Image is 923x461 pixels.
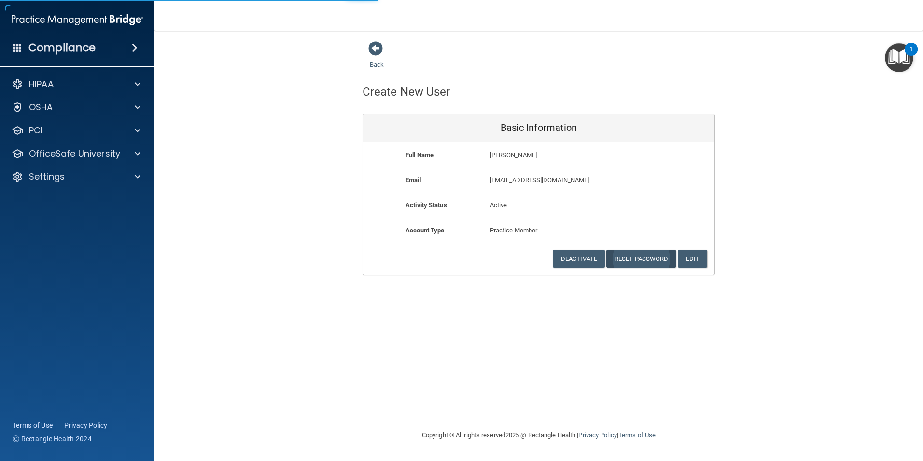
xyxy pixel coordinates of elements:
[363,86,450,98] h4: Create New User
[490,174,644,186] p: [EMAIL_ADDRESS][DOMAIN_NAME]
[12,148,140,159] a: OfficeSafe University
[29,101,53,113] p: OSHA
[12,78,140,90] a: HIPAA
[885,43,913,72] button: Open Resource Center, 1 new notification
[29,148,120,159] p: OfficeSafe University
[12,171,140,183] a: Settings
[490,225,588,236] p: Practice Member
[29,125,42,136] p: PCI
[12,125,140,136] a: PCI
[13,420,53,430] a: Terms of Use
[64,420,108,430] a: Privacy Policy
[678,250,707,268] button: Edit
[606,250,676,268] button: Reset Password
[13,434,92,444] span: Ⓒ Rectangle Health 2024
[28,41,96,55] h4: Compliance
[406,202,447,209] b: Activity Status
[406,176,421,184] b: Email
[406,151,434,158] b: Full Name
[370,49,384,68] a: Back
[363,420,715,451] div: Copyright © All rights reserved 2025 @ Rectangle Health | |
[578,432,616,439] a: Privacy Policy
[29,171,65,183] p: Settings
[553,250,605,268] button: Deactivate
[490,200,588,211] p: Active
[490,149,644,161] p: [PERSON_NAME]
[363,114,714,142] div: Basic Information
[909,49,913,62] div: 1
[618,432,656,439] a: Terms of Use
[12,10,143,29] img: PMB logo
[29,78,54,90] p: HIPAA
[406,227,444,234] b: Account Type
[12,101,140,113] a: OSHA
